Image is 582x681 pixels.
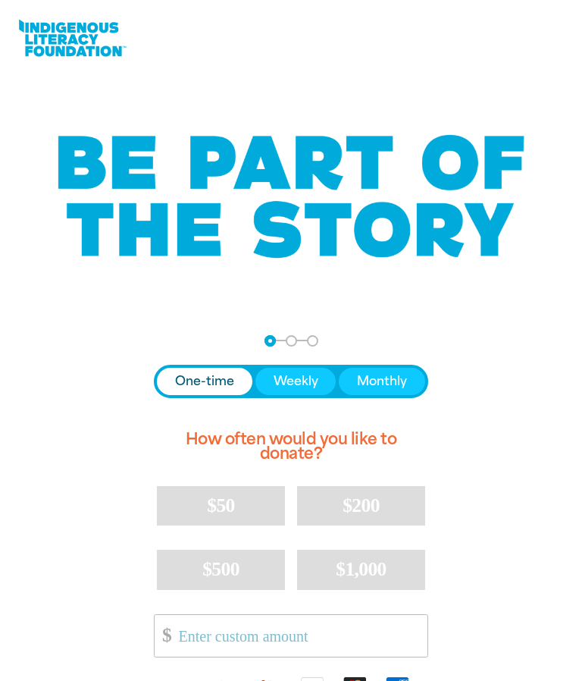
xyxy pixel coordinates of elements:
[297,550,425,589] button: $1,000
[157,368,252,395] button: One-time
[168,615,427,657] input: Enter custom amount
[297,486,425,526] button: $200
[274,372,318,391] span: Weekly
[155,619,171,653] span: $
[336,558,386,580] span: $1,000
[307,335,318,347] button: Navigate to step 3 of 3 to enter your payment details
[207,494,234,516] span: $50
[343,494,380,516] span: $200
[255,368,336,395] button: Weekly
[339,368,425,395] button: Monthly
[264,335,276,347] button: Navigate to step 1 of 3 to enter your donation amount
[154,365,428,398] div: Donation frequency
[175,372,234,391] span: One-time
[286,335,297,347] button: Navigate to step 2 of 3 to enter your details
[202,558,239,580] span: $500
[157,486,285,526] button: $50
[154,416,428,476] h2: How often would you like to donate?
[157,550,285,589] button: $500
[45,107,537,286] img: Be part of the story
[357,372,407,391] span: Monthly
